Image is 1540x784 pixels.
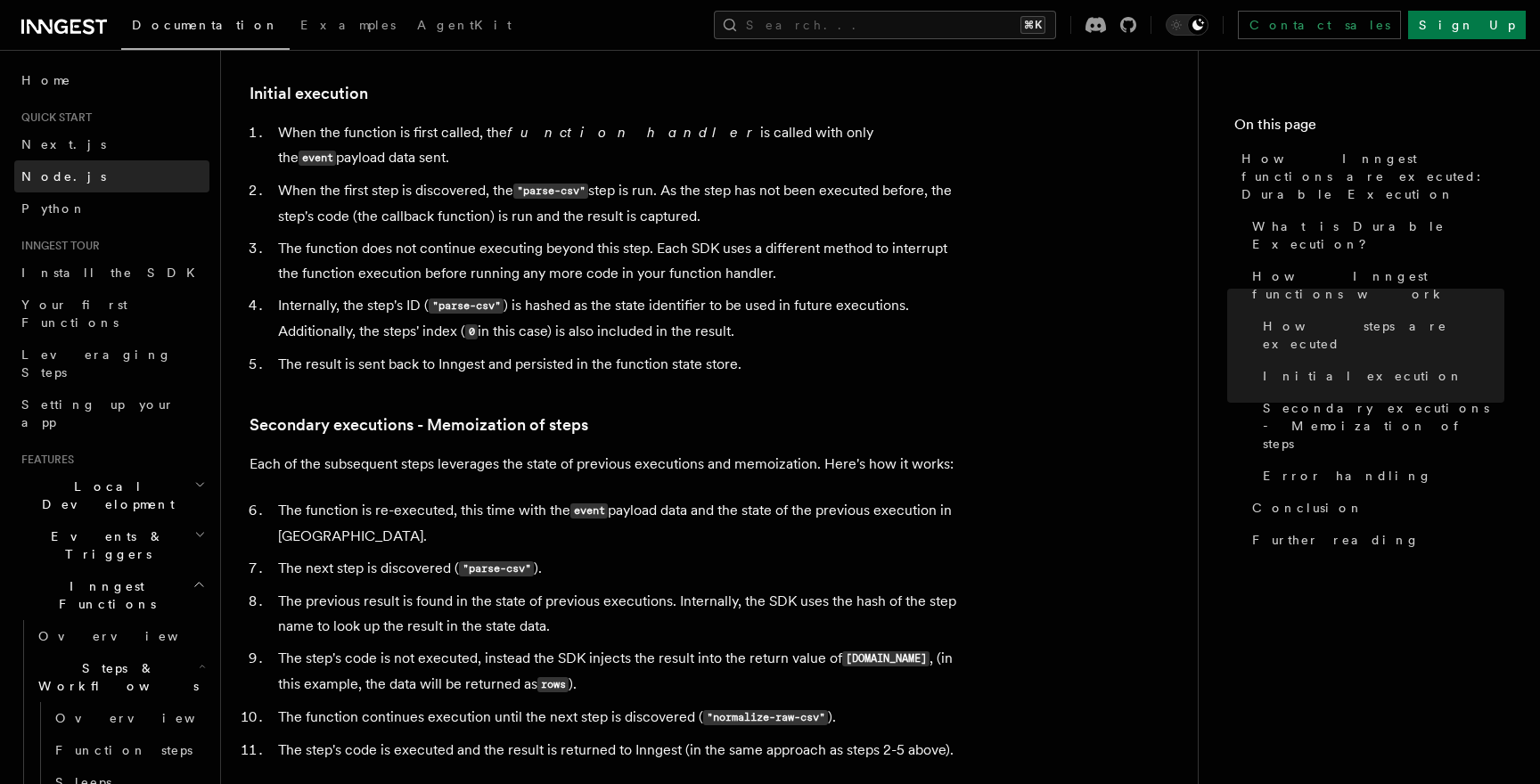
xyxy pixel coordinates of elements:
li: Internally, the step's ID ( ) is hashed as the state identifier to be used in future executions. ... [273,293,962,345]
li: The function does not continue executing beyond this step. Each SDK uses a different method to in... [273,236,962,286]
span: Local Development [14,478,194,513]
a: How steps are executed [1256,310,1504,360]
code: "normalize-raw-csv" [703,710,828,725]
a: Next.js [14,128,209,160]
span: Overview [38,629,222,643]
code: event [299,151,336,166]
a: Secondary executions - Memoization of steps [250,412,588,437]
li: The function continues execution until the next step is discovered ( ). [273,705,962,731]
a: Node.js [14,160,209,192]
span: Secondary executions - Memoization of steps [1263,399,1504,453]
a: Contact sales [1238,11,1401,39]
code: "parse-csv" [513,184,588,199]
button: Local Development [14,470,209,520]
h4: On this page [1234,114,1504,143]
code: "parse-csv" [429,298,504,314]
p: Each of the subsequent steps leverages the state of previous executions and memoization. Here's h... [250,452,962,477]
button: Events & Triggers [14,520,209,570]
span: Node.js [21,169,106,184]
code: 0 [465,324,478,339]
li: When the first step is discovered, the step is run. As the step has not been executed before, the... [273,178,962,229]
kbd: ⌘K [1020,16,1045,34]
a: Initial execution [1256,360,1504,392]
span: Install the SDK [21,265,206,280]
span: Features [14,453,74,467]
em: function handler [507,124,760,141]
span: Inngest Functions [14,577,192,613]
span: How Inngest functions work [1252,267,1504,303]
a: Overview [48,702,209,734]
a: Leveraging Steps [14,339,209,388]
li: When the function is first called, the is called with only the payload data sent. [273,120,962,171]
a: Overview [31,620,209,652]
a: Initial execution [250,81,368,106]
button: Toggle dark mode [1166,14,1208,36]
span: Examples [300,18,396,32]
span: Conclusion [1252,499,1364,517]
a: What is Durable Execution? [1245,210,1504,260]
span: Quick start [14,110,92,125]
li: The function is re-executed, this time with the payload data and the state of the previous execut... [273,498,962,549]
code: "parse-csv" [459,561,534,576]
code: event [570,503,608,519]
span: Initial execution [1263,367,1463,385]
span: Events & Triggers [14,527,194,563]
span: Steps & Workflows [31,659,199,695]
span: Overview [55,711,239,725]
span: Inngest tour [14,239,100,253]
code: rows [537,677,569,692]
a: Sign Up [1408,11,1526,39]
a: Examples [290,5,406,48]
a: Function steps [48,734,209,766]
button: Search...⌘K [714,11,1056,39]
a: Setting up your app [14,388,209,438]
span: How Inngest functions are executed: Durable Execution [1241,150,1504,203]
button: Inngest Functions [14,570,209,620]
a: Error handling [1256,460,1504,492]
span: Home [21,71,71,89]
span: Next.js [21,137,106,151]
li: The result is sent back to Inngest and persisted in the function state store. [273,352,962,377]
span: Leveraging Steps [21,347,172,380]
button: Steps & Workflows [31,652,209,702]
span: Function steps [55,743,192,757]
a: Home [14,64,209,96]
a: Python [14,192,209,225]
span: Documentation [132,18,279,32]
a: How Inngest functions are executed: Durable Execution [1234,143,1504,210]
span: What is Durable Execution? [1252,217,1504,253]
span: Python [21,201,86,216]
a: Secondary executions - Memoization of steps [1256,392,1504,460]
li: The step's code is not executed, instead the SDK injects the result into the return value of , (i... [273,646,962,698]
a: Install the SDK [14,257,209,289]
li: The next step is discovered ( ). [273,556,962,582]
a: Your first Functions [14,289,209,339]
li: The previous result is found in the state of previous executions. Internally, the SDK uses the ha... [273,589,962,639]
a: AgentKit [406,5,522,48]
span: Further reading [1252,531,1420,549]
a: How Inngest functions work [1245,260,1504,310]
a: Further reading [1245,524,1504,556]
code: [DOMAIN_NAME] [842,651,930,666]
span: How steps are executed [1263,317,1504,353]
a: Documentation [121,5,290,50]
span: Your first Functions [21,298,127,330]
li: The step's code is executed and the result is returned to Inngest (in the same approach as steps ... [273,738,962,763]
span: AgentKit [417,18,512,32]
span: Error handling [1263,467,1432,485]
a: Conclusion [1245,492,1504,524]
span: Setting up your app [21,397,175,429]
